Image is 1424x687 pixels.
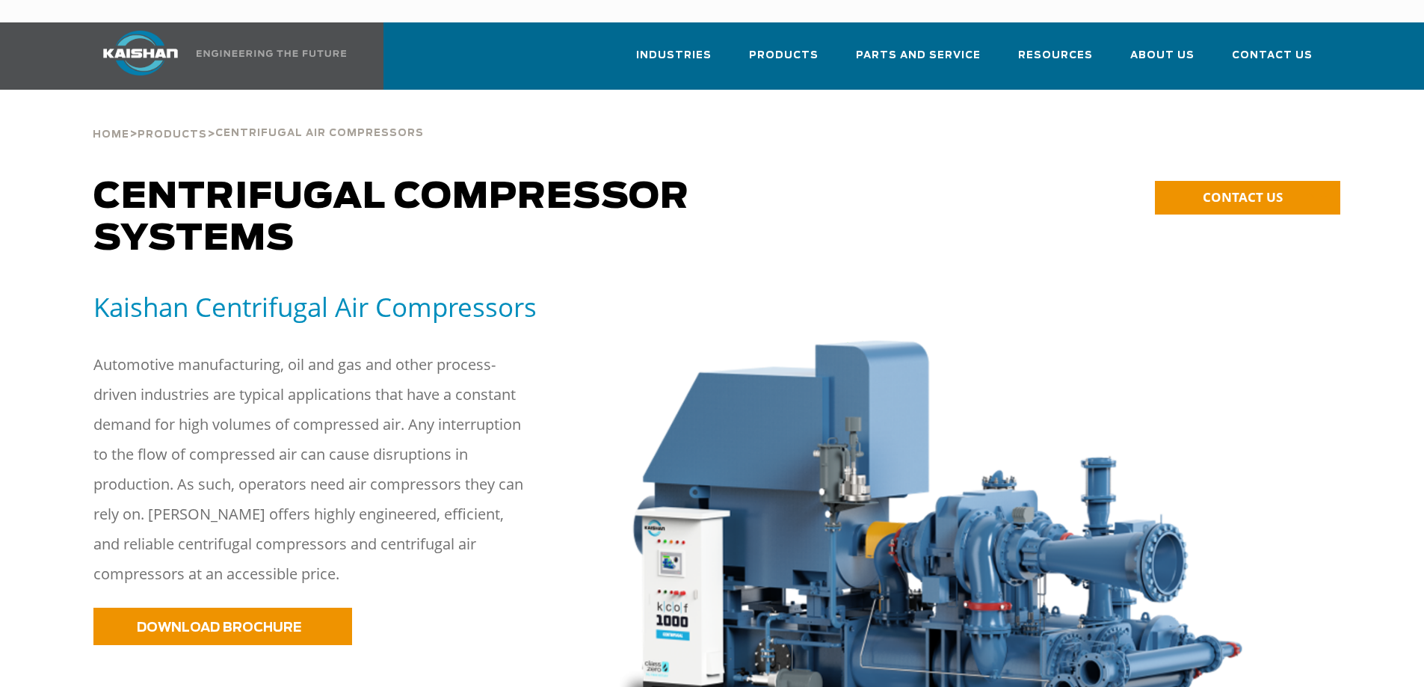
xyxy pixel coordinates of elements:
a: Kaishan USA [84,22,349,90]
span: CONTACT US [1203,188,1283,206]
a: Home [93,127,129,141]
img: kaishan logo [84,31,197,76]
a: About Us [1130,36,1195,87]
span: Industries [636,47,712,64]
span: Parts and Service [856,47,981,64]
a: Products [749,36,819,87]
a: Parts and Service [856,36,981,87]
p: Automotive manufacturing, oil and gas and other process-driven industries are typical application... [93,350,527,589]
a: Products [138,127,207,141]
span: Products [138,130,207,140]
a: DOWNLOAD BROCHURE [93,608,352,645]
span: Home [93,130,129,140]
h5: Kaishan Centrifugal Air Compressors [93,290,578,324]
span: Contact Us [1232,47,1313,64]
a: Contact Us [1232,36,1313,87]
span: Resources [1018,47,1093,64]
span: Centrifugal Air Compressors [215,129,424,138]
div: > > [93,90,424,147]
a: Resources [1018,36,1093,87]
span: Products [749,47,819,64]
a: CONTACT US [1155,181,1340,215]
span: DOWNLOAD BROCHURE [137,621,301,634]
a: Industries [636,36,712,87]
img: Engineering the future [197,50,346,57]
span: Centrifugal Compressor Systems [93,179,689,257]
span: About Us [1130,47,1195,64]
